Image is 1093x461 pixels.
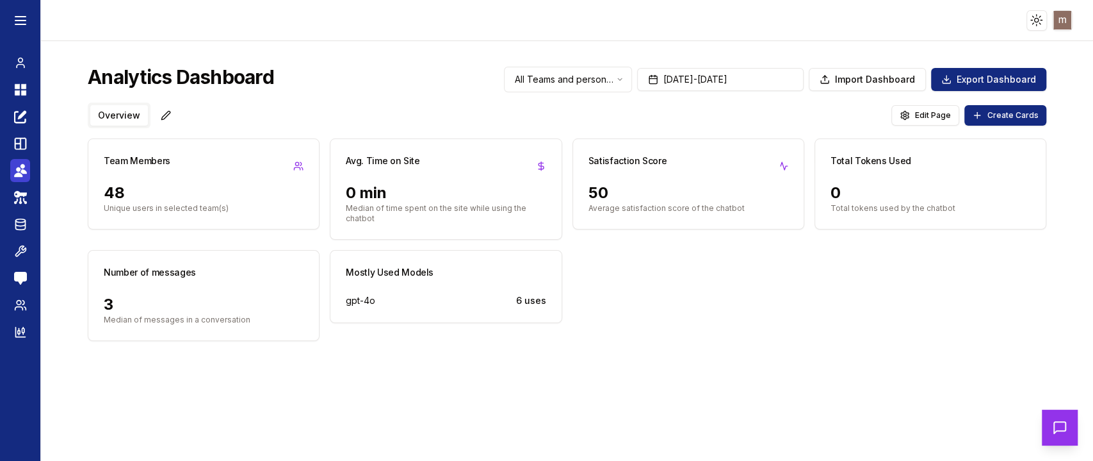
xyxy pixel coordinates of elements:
span: Create Cards [987,110,1039,121]
div: 0 [830,183,1030,203]
span: gpt-4o [346,294,375,307]
button: [DATE]-[DATE] [637,68,804,91]
h3: Number of messages [104,266,196,279]
button: Overview [90,105,148,126]
img: feedback [14,272,27,285]
p: Unique users in selected team(s) [104,203,304,214]
div: 0 min [346,183,546,203]
button: Create Cards [964,105,1046,126]
h3: Satisfaction Score [588,155,667,167]
h3: Mostly Used Models [346,266,433,279]
h3: Avg. Time on Site [346,155,419,167]
button: Import Dashboard [809,68,926,91]
p: Median of messages in a conversation [104,315,304,325]
button: Edit Page [891,105,959,126]
h3: Team Members [104,155,170,167]
p: Median of time spent on the site while using the chatbot [346,203,546,224]
div: 3 [104,294,304,315]
button: Export Dashboard [931,68,1046,91]
h3: Total Tokens Used [830,155,911,167]
img: ACg8ocJF9pzeCqlo4ezUS9X6Xfqcx_FUcdFr9_JrUZCRfvkAGUe5qw=s96-c [1053,11,1072,29]
h2: Analytics Dashboard [88,65,274,88]
span: Edit Page [915,110,951,121]
span: 6 uses [516,294,546,307]
div: 50 [588,183,788,203]
div: 48 [104,183,304,203]
p: Total tokens used by the chatbot [830,203,1030,214]
p: Average satisfaction score of the chatbot [588,203,788,214]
